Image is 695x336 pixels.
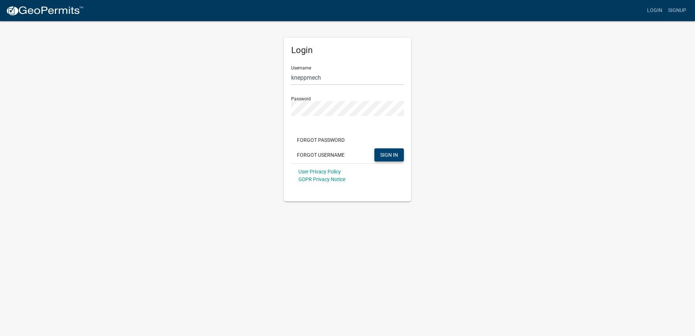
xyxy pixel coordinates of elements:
[644,4,665,17] a: Login
[380,152,398,157] span: SIGN IN
[374,148,404,161] button: SIGN IN
[298,176,345,182] a: GDPR Privacy Notice
[291,133,350,147] button: Forgot Password
[665,4,689,17] a: Signup
[291,148,350,161] button: Forgot Username
[291,45,404,56] h5: Login
[298,169,341,175] a: User Privacy Policy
